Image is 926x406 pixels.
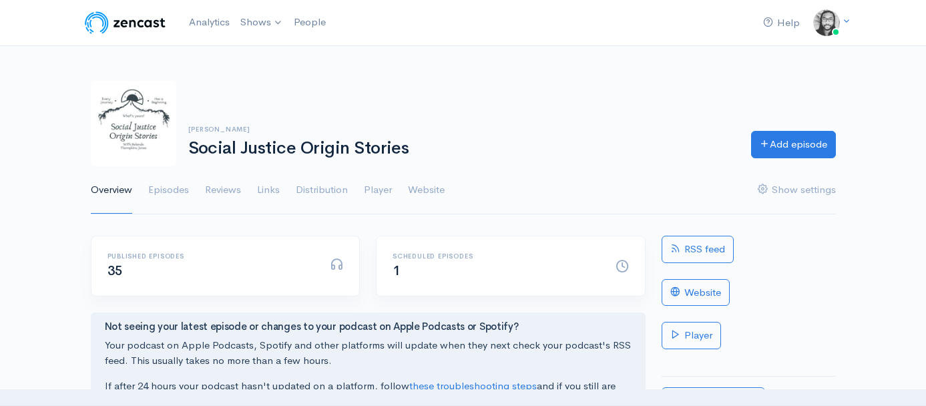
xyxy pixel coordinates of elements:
[105,321,632,333] h4: Not seeing your latest episode or changes to your podcast on Apple Podcasts or Spotify?
[364,166,392,214] a: Player
[205,166,241,214] a: Reviews
[184,8,235,37] a: Analytics
[188,139,735,158] h1: Social Justice Origin Stories
[408,166,445,214] a: Website
[235,8,288,37] a: Shows
[393,252,600,260] h6: Scheduled episodes
[91,166,132,214] a: Overview
[409,379,537,392] a: these troubleshooting steps
[813,9,840,36] img: ...
[662,322,721,349] a: Player
[393,262,401,279] span: 1
[662,236,734,263] a: RSS feed
[758,166,836,214] a: Show settings
[751,131,836,158] a: Add episode
[107,252,314,260] h6: Published episodes
[288,8,331,37] a: People
[188,126,735,133] h6: [PERSON_NAME]
[107,262,123,279] span: 35
[148,166,189,214] a: Episodes
[83,9,168,36] img: ZenCast Logo
[257,166,280,214] a: Links
[662,279,730,307] a: Website
[105,338,632,368] p: Your podcast on Apple Podcasts, Spotify and other platforms will update when they next check your...
[758,9,805,37] a: Help
[296,166,348,214] a: Distribution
